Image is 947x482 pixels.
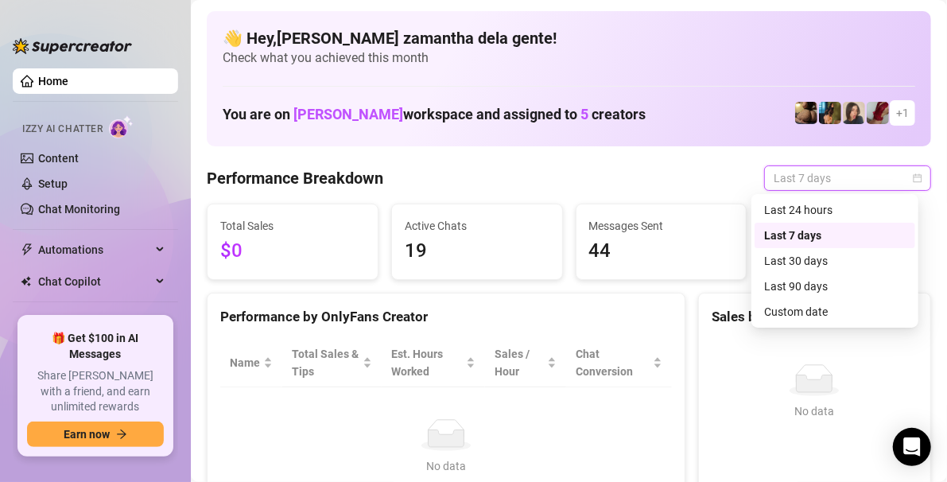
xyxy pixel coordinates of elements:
[893,428,931,466] div: Open Intercom Messenger
[495,345,544,380] span: Sales / Hour
[718,402,911,420] div: No data
[207,167,383,189] h4: Performance Breakdown
[764,227,906,244] div: Last 7 days
[22,122,103,137] span: Izzy AI Chatter
[712,306,918,328] div: Sales by OnlyFans Creator
[293,106,403,122] span: [PERSON_NAME]
[27,422,164,447] button: Earn nowarrow-right
[755,248,915,274] div: Last 30 days
[774,166,922,190] span: Last 7 days
[764,252,906,270] div: Last 30 days
[116,429,127,440] span: arrow-right
[819,102,841,124] img: Milly
[485,339,566,387] th: Sales / Hour
[27,368,164,415] span: Share [PERSON_NAME] with a friend, and earn unlimited rewards
[220,217,365,235] span: Total Sales
[764,201,906,219] div: Last 24 hours
[220,339,282,387] th: Name
[913,173,922,183] span: calendar
[38,75,68,87] a: Home
[755,223,915,248] div: Last 7 days
[896,104,909,122] span: + 1
[589,217,734,235] span: Messages Sent
[755,299,915,325] div: Custom date
[755,197,915,223] div: Last 24 hours
[236,457,656,475] div: No data
[589,236,734,266] span: 44
[843,102,865,124] img: Nina
[64,428,110,441] span: Earn now
[576,345,650,380] span: Chat Conversion
[566,339,672,387] th: Chat Conversion
[391,345,463,380] div: Est. Hours Worked
[230,354,260,371] span: Name
[223,27,915,49] h4: 👋 Hey, [PERSON_NAME] zamantha dela gente !
[223,106,646,123] h1: You are on workspace and assigned to creators
[764,303,906,321] div: Custom date
[27,331,164,362] span: 🎁 Get $100 in AI Messages
[109,115,134,138] img: AI Chatter
[220,306,672,328] div: Performance by OnlyFans Creator
[405,217,549,235] span: Active Chats
[223,49,915,67] span: Check what you achieved this month
[38,203,120,216] a: Chat Monitoring
[21,243,33,256] span: thunderbolt
[38,177,68,190] a: Setup
[405,236,549,266] span: 19
[282,339,382,387] th: Total Sales & Tips
[795,102,817,124] img: Peachy
[755,274,915,299] div: Last 90 days
[13,38,132,54] img: logo-BBDzfeDw.svg
[580,106,588,122] span: 5
[38,269,151,294] span: Chat Copilot
[38,152,79,165] a: Content
[292,345,359,380] span: Total Sales & Tips
[38,237,151,262] span: Automations
[21,276,31,287] img: Chat Copilot
[220,236,365,266] span: $0
[764,278,906,295] div: Last 90 days
[867,102,889,124] img: Esme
